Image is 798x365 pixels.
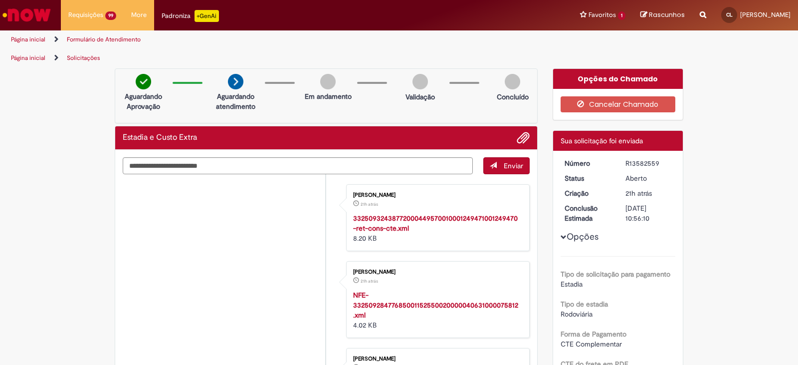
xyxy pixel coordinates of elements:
[353,214,518,233] a: 33250932438772000449570010001249471001249470-ret-cons-cte.xml
[553,69,683,89] div: Opções do Chamado
[7,30,525,49] ul: Trilhas de página
[625,189,652,198] time: 30/09/2025 15:56:05
[119,91,168,111] p: Aguardando Aprovação
[561,330,626,339] b: Forma de Pagamento
[105,11,116,20] span: 99
[353,291,518,320] a: NFE-33250928477685001152550020000040631000075812.xml
[353,290,519,330] div: 4.02 KB
[412,74,428,89] img: img-circle-grey.png
[649,10,685,19] span: Rascunhos
[361,201,378,207] time: 30/09/2025 15:54:38
[228,74,243,89] img: arrow-next.png
[136,74,151,89] img: check-circle-green.png
[740,10,791,19] span: [PERSON_NAME]
[68,10,103,20] span: Requisições
[353,356,519,362] div: [PERSON_NAME]
[483,157,530,174] button: Enviar
[123,157,473,174] textarea: Digite sua mensagem aqui...
[305,91,352,101] p: Em andamento
[561,340,622,349] span: CTE Complementar
[505,74,520,89] img: img-circle-grey.png
[557,188,618,198] dt: Criação
[557,158,618,168] dt: Número
[7,49,525,67] ul: Trilhas de página
[353,213,519,243] div: 8.20 KB
[625,158,672,168] div: R13582559
[211,91,260,111] p: Aguardando atendimento
[361,278,378,284] span: 21h atrás
[561,270,670,279] b: Tipo de solicitação para pagamento
[589,10,616,20] span: Favoritos
[353,269,519,275] div: [PERSON_NAME]
[517,131,530,144] button: Adicionar anexos
[504,161,523,170] span: Enviar
[557,173,618,183] dt: Status
[561,136,643,145] span: Sua solicitação foi enviada
[162,10,219,22] div: Padroniza
[1,5,52,25] img: ServiceNow
[618,11,625,20] span: 1
[625,188,672,198] div: 30/09/2025 15:56:05
[625,173,672,183] div: Aberto
[726,11,733,18] span: CL
[123,133,197,142] h2: Estadia e Custo Extra Histórico de tíquete
[625,189,652,198] span: 21h atrás
[67,54,100,62] a: Solicitações
[11,54,45,62] a: Página inicial
[353,192,519,198] div: [PERSON_NAME]
[557,203,618,223] dt: Conclusão Estimada
[561,280,583,289] span: Estadia
[195,10,219,22] p: +GenAi
[405,92,435,102] p: Validação
[625,203,672,223] div: [DATE] 10:56:10
[561,300,608,309] b: Tipo de estadia
[497,92,529,102] p: Concluído
[320,74,336,89] img: img-circle-grey.png
[640,10,685,20] a: Rascunhos
[361,201,378,207] span: 21h atrás
[11,35,45,43] a: Página inicial
[561,310,593,319] span: Rodoviária
[561,96,676,112] button: Cancelar Chamado
[361,278,378,284] time: 30/09/2025 15:54:32
[131,10,147,20] span: More
[67,35,141,43] a: Formulário de Atendimento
